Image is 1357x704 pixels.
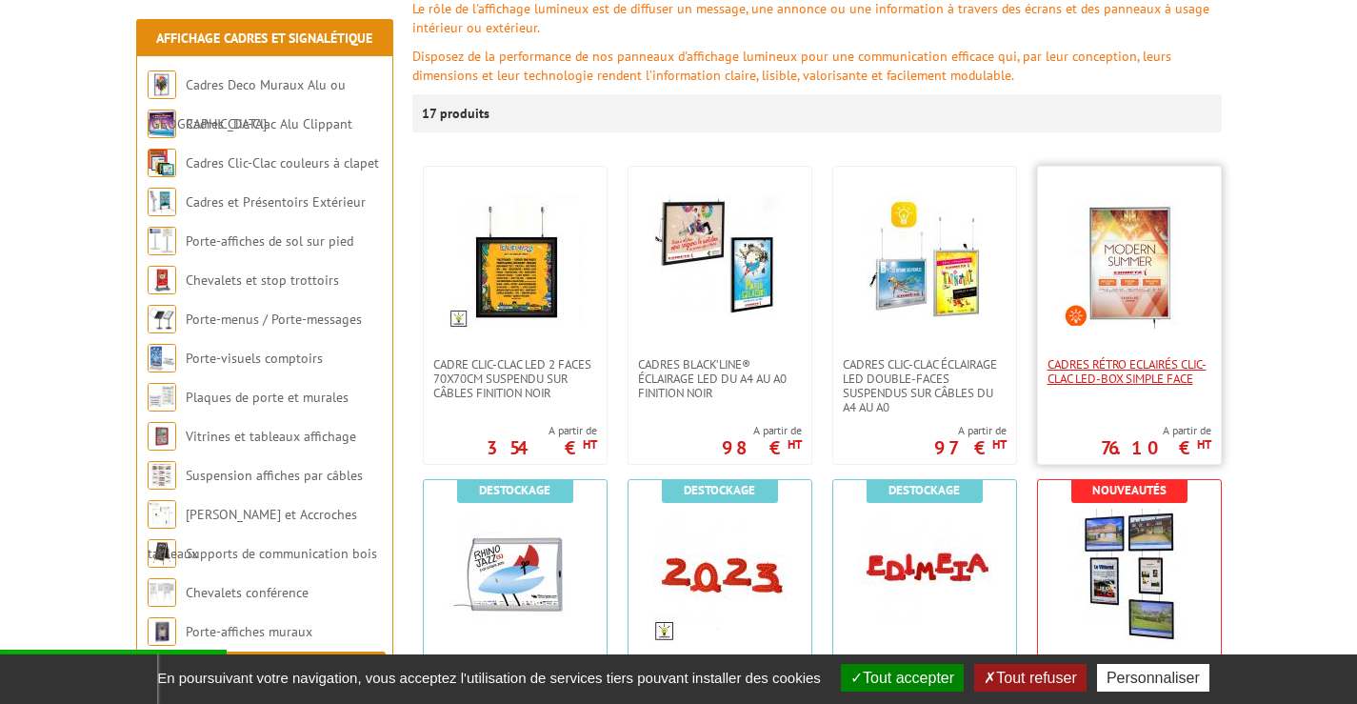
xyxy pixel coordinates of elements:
sup: HT [992,436,1007,453]
img: Lettres LED lumineuses assemblables entre elles [858,509,991,642]
sup: HT [583,436,597,453]
img: Cimaises et Accroches tableaux [148,500,176,529]
span: A partir de [934,423,1007,438]
a: Suspension affiches par câbles [186,467,363,484]
a: Supports de communication bois [186,545,377,562]
img: Vitrines et tableaux affichage [148,422,176,451]
img: Cadre Clic-Clac LED 2 faces 70x70cm suspendu sur câbles finition noir [449,195,582,329]
a: Cadres clic-clac éclairage LED double-faces suspendus sur câbles du A4 au A0 [833,357,1016,414]
p: 97 € [934,442,1007,453]
img: Porte-affiches de sol sur pied [148,227,176,255]
a: Plaques de porte et murales [186,389,349,406]
a: Cadres et Présentoirs Extérieur [186,193,366,211]
span: Cadres clic-clac éclairage LED double-faces suspendus sur câbles du A4 au A0 [843,357,1007,414]
b: Destockage [888,482,960,498]
a: Porte-menus / Porte-messages [186,311,362,328]
button: Tout accepter [841,664,964,692]
img: Cadres Clic-Clac couleurs à clapet [148,149,176,177]
span: A partir de [1101,423,1211,438]
a: Cadres Rétro Eclairés Clic-Clac LED-Box simple face [1038,357,1221,386]
a: Cadres Black’Line® éclairage LED du A4 au A0 finition noir [629,357,811,400]
img: Cadres clic-clac éclairage LED double-faces suspendus sur câbles du A4 au A0 [858,195,991,329]
a: Chevalets conférence [186,584,309,601]
a: Cadres Clic-Clac couleurs à clapet [186,154,379,171]
a: Porte-affiches muraux [186,623,312,640]
a: Cadres Clic-Clac Alu Clippant [186,115,352,132]
img: Porte-affiches muraux [148,617,176,646]
button: Personnaliser (fenêtre modale) [1097,664,1209,692]
button: Tout refuser [974,664,1086,692]
span: Cadres Black’Line® éclairage LED du A4 au A0 finition noir [638,357,802,400]
span: Cadres Rétro Eclairés Clic-Clac LED-Box simple face [1048,357,1211,386]
sup: HT [1197,436,1211,453]
a: Porte-visuels comptoirs [186,350,323,367]
img: Cadres Rétro Eclairés Clic-Clac LED-Box simple face [1063,195,1196,329]
img: Plaques de porte et murales [148,383,176,412]
b: Nouveautés [1092,482,1167,498]
p: 76.10 € [1101,442,1211,453]
a: Vitrines et tableaux affichage [186,428,356,445]
span: En poursuivant votre navigation, vous acceptez l'utilisation de services tiers pouvant installer ... [148,670,830,686]
span: Cadre Clic-Clac LED 2 faces 70x70cm suspendu sur câbles finition noir [433,357,597,400]
img: Porte-visuels comptoirs [148,344,176,372]
img: Cadres et Présentoirs Extérieur [148,188,176,216]
a: Porte-affiches de sol sur pied [186,232,353,250]
p: 17 produits [422,94,493,132]
b: Destockage [684,482,755,498]
a: [PERSON_NAME] et Accroches tableaux [148,506,357,562]
img: Porte Affiches LED - Prémium - Cable-Displays® Double face [1063,509,1196,642]
sup: HT [788,436,802,453]
p: 98 € [722,442,802,453]
img: Chiffres LED lumineux assemblables entre eux [653,509,787,642]
a: Chevalets et stop trottoirs [186,272,339,289]
a: Cadre Clic-Clac LED 2 faces 70x70cm suspendu sur câbles finition noir [424,357,607,400]
a: Affichage Cadres et Signalétique [156,30,372,47]
img: Cadres Deco Muraux Alu ou Bois [148,70,176,99]
img: Chevalets conférence [148,578,176,607]
img: Caissons lumineux LED A3, A2, A1, A0 [449,509,582,642]
span: A partir de [487,423,597,438]
img: Chevalets et stop trottoirs [148,266,176,294]
a: Cadres Deco Muraux Alu ou [GEOGRAPHIC_DATA] [148,76,346,132]
p: 354 € [487,442,597,453]
img: Cadres Black’Line® éclairage LED du A4 au A0 finition noir [653,195,787,329]
img: Porte-menus / Porte-messages [148,305,176,333]
img: Suspension affiches par câbles [148,461,176,490]
b: Destockage [479,482,550,498]
span: A partir de [722,423,802,438]
font: Disposez de la performance de nos panneaux d'affichage lumineux pour une communication efficace q... [412,48,1171,84]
